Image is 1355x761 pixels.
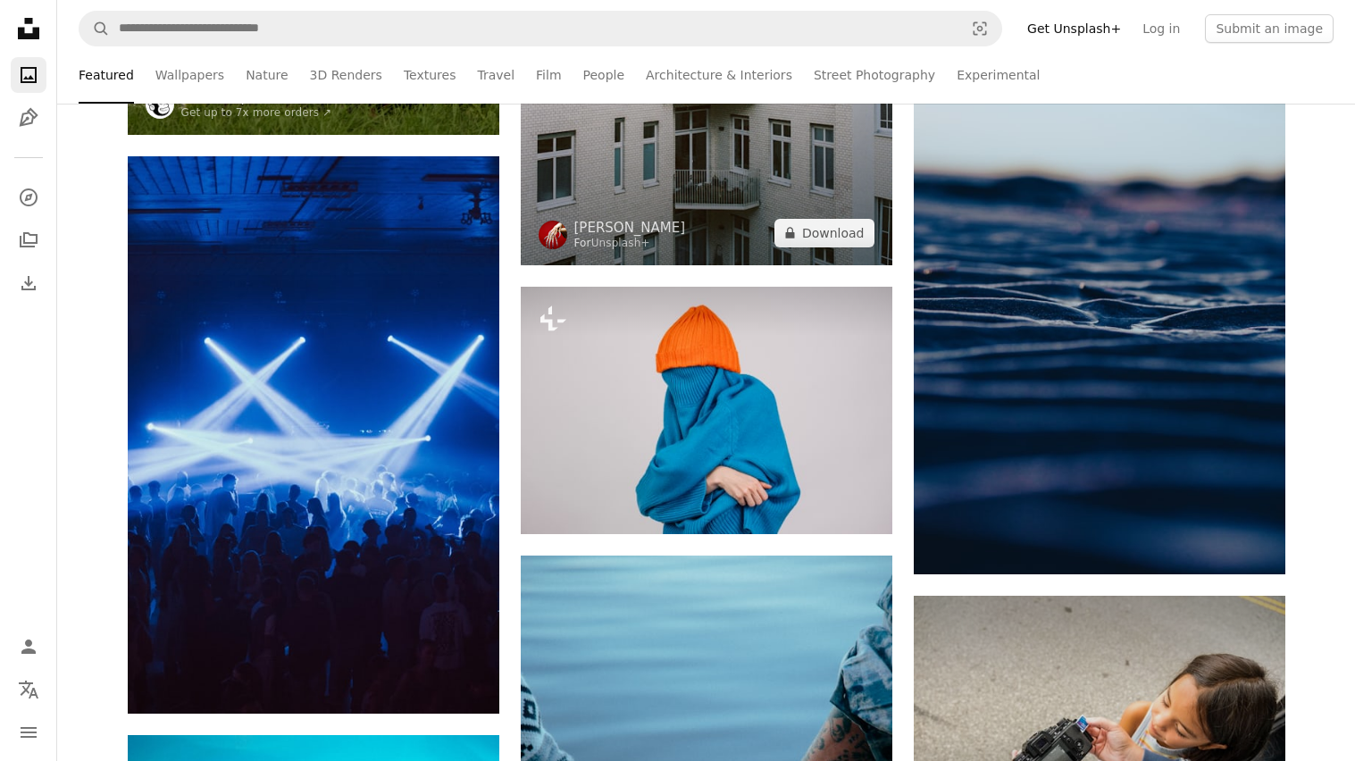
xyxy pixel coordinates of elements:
[128,427,499,443] a: Crowd enjoying a concert with blue stage lights.
[583,46,625,104] a: People
[574,237,686,251] div: For
[521,402,892,418] a: Person wrapped in blue blanket wearing orange hat
[814,46,935,104] a: Street Photography
[404,46,456,104] a: Textures
[477,46,514,104] a: Travel
[11,265,46,301] a: Download History
[246,46,288,104] a: Nature
[914,17,1285,574] img: Rippled sand dunes under a twilight sky
[774,219,874,247] button: Download
[11,222,46,258] a: Collections
[914,287,1285,303] a: Rippled sand dunes under a twilight sky
[11,715,46,750] button: Menu
[958,12,1001,46] button: Visual search
[646,46,792,104] a: Architecture & Interiors
[957,46,1040,104] a: Experimental
[11,11,46,50] a: Home — Unsplash
[310,46,382,104] a: 3D Renders
[11,629,46,665] a: Log in / Sign up
[128,156,499,714] img: Crowd enjoying a concert with blue stage lights.
[1016,14,1132,43] a: Get Unsplash+
[11,100,46,136] a: Illustrations
[1132,14,1191,43] a: Log in
[11,57,46,93] a: Photos
[79,12,110,46] button: Search Unsplash
[146,90,174,119] img: Go to Mailchimp's profile
[536,46,561,104] a: Film
[591,237,650,249] a: Unsplash+
[155,46,224,104] a: Wallpapers
[539,221,567,249] img: Go to Marlen Stahlhuth's profile
[914,711,1285,727] a: A girl looks at a camera held by an adult.
[1205,14,1334,43] button: Submit an image
[11,180,46,215] a: Explore
[521,287,892,534] img: Person wrapped in blue blanket wearing orange hat
[79,11,1002,46] form: Find visuals sitewide
[11,672,46,707] button: Language
[181,106,332,119] a: Get up to 7x more orders ↗
[574,219,686,237] a: [PERSON_NAME]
